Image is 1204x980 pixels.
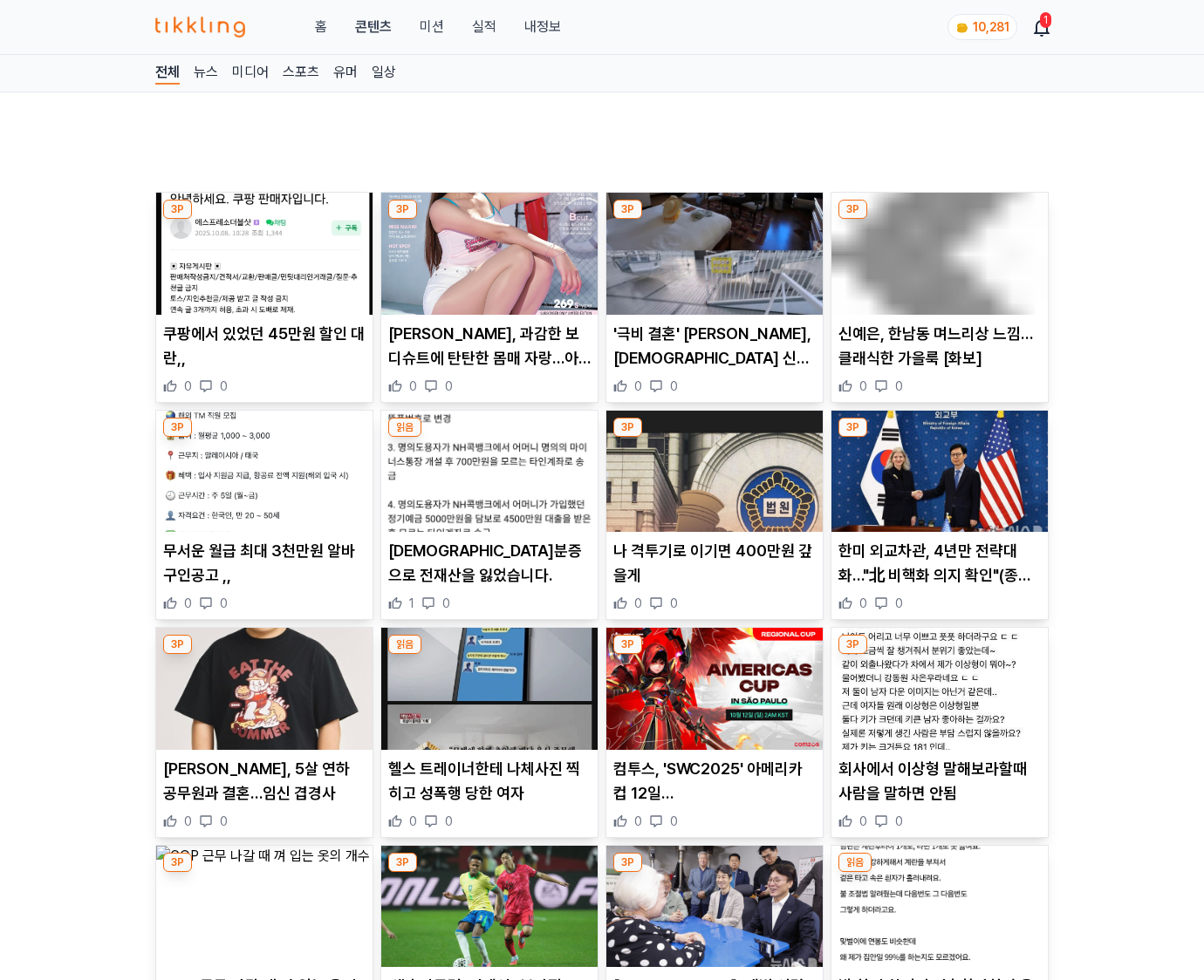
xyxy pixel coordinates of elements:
div: 3P 곽튜브, 5살 연하 공무원과 결혼…임신 겹경사 [PERSON_NAME], 5살 연하 공무원과 결혼…임신 겹경사 0 0 [155,627,373,838]
img: 티끌링 [155,17,245,37]
div: 3P [388,853,417,872]
div: 3P [163,635,192,654]
a: 홈 [315,17,327,37]
a: 전체 [155,62,180,85]
img: coin [955,21,969,35]
a: 유머 [333,62,358,85]
img: '센추리클럽' 이재성 "브라질, '13명 뛰어야 하나' 싶을 정도로 강해" [381,846,598,968]
span: 0 [859,813,867,830]
div: 3P 회사에서 이상형 말해보라할때 사람을 말하면 안됨 회사에서 이상형 말해보라할때 사람을 말하면 안됨 0 0 [831,627,1049,838]
a: 1 [1035,17,1049,37]
p: [DEMOGRAPHIC_DATA]분증으로 전재산을 잃었습니다. [388,539,591,588]
div: 3P '극비 결혼' 김종국, 프랑스 신혼여행기 공개…“아내 잘 때 나와 운동하면 돼” '유난 VS 변화' 갑론을박 '극비 결혼' [PERSON_NAME], [DEMOGRAPH... [605,192,824,403]
p: 나 격투기로 이기면 400만원 갚을게 [613,539,816,588]
div: 3P [163,853,192,872]
div: 3P [613,418,642,437]
div: 3P 무서운 월급 최대 3천만원 알바 구인공고 ,, 무서운 월급 최대 3천만원 알바 구인공고 ,, 0 0 [155,410,373,621]
button: 미션 [420,17,444,37]
p: 신예은, 한남동 며느리상 느낌…클래식한 가을룩 [화보] [838,322,1041,371]
p: [PERSON_NAME], 5살 연하 공무원과 결혼…임신 겹경사 [163,757,366,806]
div: 3P [838,200,867,219]
p: 헬스 트레이너한테 나체사진 찍히고 성폭행 당한 여자 [388,757,591,806]
div: 3P 신예은, 한남동 며느리상 느낌…클래식한 가을룩 [화보] 신예은, 한남동 며느리상 느낌…클래식한 가을룩 [화보] 0 0 [831,192,1049,403]
div: 읽음 [388,418,421,437]
img: 위조신분증으로 전재산을 잃었습니다. [381,411,598,533]
a: 뉴스 [194,62,218,85]
div: 3P 한미 외교차관, 4년만 전략대화…"北 비핵화 의지 확인"(종합2보) 한미 외교차관, 4년만 전략대화…"北 비핵화 의지 확인"(종합2보) 0 0 [831,410,1049,621]
div: 3P [838,418,867,437]
p: [PERSON_NAME], 과감한 보디슈트에 탄탄한 몸매 자랑…아이돌 같은 미모 [388,322,591,371]
span: 0 [184,378,192,395]
img: 곽튜브, 5살 연하 공무원과 결혼…임신 겹경사 [156,628,373,750]
div: 3P [388,200,417,219]
img: GOP 근무 나갈 때 껴 입는 옷의 개수 [156,846,373,968]
span: 0 [442,595,450,612]
span: 0 [670,813,678,830]
img: 무서운 월급 최대 3천만원 알바 구인공고 ,, [156,411,373,533]
span: 10,281 [973,20,1009,34]
a: 일상 [372,62,396,85]
a: 내정보 [524,17,561,37]
div: 3P [613,853,642,872]
span: 0 [895,813,903,830]
span: 0 [445,813,453,830]
div: 3P 쿠팡에서 있었던 45만원 할인 대란,, 쿠팡에서 있었던 45만원 할인 대란,, 0 0 [155,192,373,403]
img: 한미 외교차관, 4년만 전략대화…"北 비핵화 의지 확인"(종합2보) [831,411,1048,533]
span: 0 [895,595,903,612]
img: 밥 하기 싫어서 이혼한다하면 웃기겠죠? [831,846,1048,968]
p: 쿠팡에서 있었던 45만원 할인 대란,, [163,322,366,371]
img: 컴투스, 'SWC2025' 아메리카 컵 12일 브라질 상파울루서 개최 [606,628,823,750]
p: 무서운 월급 최대 3천만원 알바 구인공고 ,, [163,539,366,588]
a: 스포츠 [283,62,319,85]
img: 나 격투기로 이기면 400만원 갚을게 [606,411,823,533]
a: coin 10,281 [947,14,1014,40]
p: 회사에서 이상형 말해보라할때 사람을 말하면 안됨 [838,757,1041,806]
p: 한미 외교차관, 4년만 전략대화…"北 비핵화 의지 확인"(종합2보) [838,539,1041,588]
div: 읽음 위조신분증으로 전재산을 잃었습니다. [DEMOGRAPHIC_DATA]분증으로 전재산을 잃었습니다. 1 0 [380,410,599,621]
span: 0 [859,378,867,395]
div: 읽음 [388,635,421,654]
span: 0 [220,595,228,612]
img: 헬스 트레이너한테 나체사진 찍히고 성폭행 당한 여자 [381,628,598,750]
span: 0 [184,813,192,830]
div: 3P 이예빈 치어리더, 과감한 보디슈트에 탄탄한 몸매 자랑…아이돌 같은 미모 [PERSON_NAME], 과감한 보디슈트에 탄탄한 몸매 자랑…아이돌 같은 미모 0 0 [380,192,599,403]
img: 신예은, 한남동 며느리상 느낌…클래식한 가을룩 [화보] [831,193,1048,315]
div: 읽음 헬스 트레이너한테 나체사진 찍히고 성폭행 당한 여자 헬스 트레이너한테 나체사진 찍히고 성폭행 당한 여자 0 0 [380,627,599,838]
a: 미디어 [232,62,269,85]
span: 0 [670,378,678,395]
span: 0 [895,378,903,395]
div: 1 [1040,12,1051,28]
img: 이예빈 치어리더, 과감한 보디슈트에 탄탄한 몸매 자랑…아이돌 같은 미모 [381,193,598,315]
span: 0 [445,378,453,395]
img: 김 총리, 새벽 인력시장 찾아…"일자리·안전 위해 최선 다할 것"(종합) [606,846,823,968]
a: 콘텐츠 [355,17,392,37]
span: 0 [409,813,417,830]
span: 0 [634,378,642,395]
div: 3P [163,418,192,437]
div: 읽음 [838,853,872,872]
span: 1 [409,595,414,612]
div: 3P 컴투스, 'SWC2025' 아메리카 컵 12일 브라질 상파울루서 개최 컴투스, 'SWC2025' 아메리카 컵 12일 [GEOGRAPHIC_DATA] [GEOGRAPHIC... [605,627,824,838]
span: 0 [670,595,678,612]
span: 0 [859,595,867,612]
div: 3P [163,200,192,219]
span: 0 [634,813,642,830]
div: 3P [838,635,867,654]
span: 0 [409,378,417,395]
span: 0 [634,595,642,612]
img: 회사에서 이상형 말해보라할때 사람을 말하면 안됨 [831,628,1048,750]
a: 실적 [472,17,496,37]
div: 3P [613,200,642,219]
img: 쿠팡에서 있었던 45만원 할인 대란,, [156,193,373,315]
span: 0 [220,813,228,830]
p: '극비 결혼' [PERSON_NAME], [DEMOGRAPHIC_DATA] 신혼여행기 공개…“아내 잘 때 나와 운동하면 돼” '유난 VS 변화' 갑론을박 [613,322,816,371]
p: 컴투스, 'SWC2025' 아메리카 컵 12일 [GEOGRAPHIC_DATA] [GEOGRAPHIC_DATA] 개최 [613,757,816,806]
div: 3P [613,635,642,654]
span: 0 [184,595,192,612]
span: 0 [220,378,228,395]
img: '극비 결혼' 김종국, 프랑스 신혼여행기 공개…“아내 잘 때 나와 운동하면 돼” '유난 VS 변화' 갑론을박 [606,193,823,315]
div: 3P 나 격투기로 이기면 400만원 갚을게 나 격투기로 이기면 400만원 갚을게 0 0 [605,410,824,621]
